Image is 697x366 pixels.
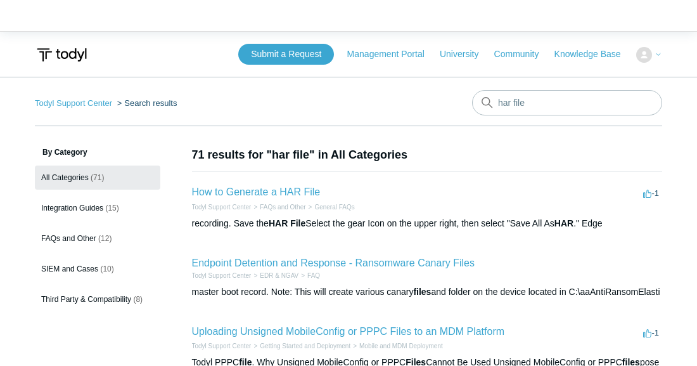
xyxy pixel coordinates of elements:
[192,202,252,212] li: Todyl Support Center
[554,218,573,228] em: HAR
[350,341,443,351] li: Mobile and MDM Deployment
[192,258,475,268] a: Endpoint Detention and Response - Ransomware Canary Files
[643,328,659,337] span: -1
[35,98,115,108] li: Todyl Support Center
[494,48,552,61] a: Community
[35,226,160,251] a: FAQs and Other (12)
[41,265,98,273] span: SIEM and Cases
[298,271,320,280] li: FAQ
[100,265,113,273] span: (10)
[192,272,252,279] a: Todyl Support Center
[306,202,355,212] li: General FAQs
[41,234,96,243] span: FAQs and Other
[98,234,112,243] span: (12)
[91,173,104,182] span: (71)
[35,257,160,281] a: SIEM and Cases (10)
[440,48,491,61] a: University
[554,48,634,61] a: Knowledge Base
[35,196,160,220] a: Integration Guides (15)
[643,188,659,198] span: -1
[105,204,118,212] span: (15)
[192,341,252,351] li: Todyl Support Center
[359,343,443,350] a: Mobile and MDM Deployment
[35,147,160,158] h3: By Category
[192,343,252,350] a: Todyl Support Center
[269,218,305,228] em: HAR File
[472,90,662,115] input: Search
[192,326,505,337] a: Uploading Unsigned MobileConfig or PPPC Files to an MDM Platform
[133,295,143,304] span: (8)
[35,98,112,108] a: Todyl Support Center
[115,98,177,108] li: Search results
[251,341,350,351] li: Getting Started and Deployment
[192,271,252,280] li: Todyl Support Center
[35,43,89,67] img: Todyl Support Center Help Center home page
[35,166,160,190] a: All Categories (71)
[192,186,321,197] a: How to Generate a HAR File
[307,272,320,279] a: FAQ
[314,204,354,211] a: General FAQs
[347,48,437,61] a: Management Portal
[251,271,298,280] li: EDR & NGAV
[41,295,131,304] span: Third Party & Compatibility
[260,204,305,211] a: FAQs and Other
[192,285,663,299] div: master boot record. Note: This will create various canary and folder on the device located in C:\...
[413,287,431,297] em: files
[192,147,663,164] h1: 71 results for "har file" in All Categories
[238,44,334,65] a: Submit a Request
[260,343,350,350] a: Getting Started and Deployment
[41,204,103,212] span: Integration Guides
[192,204,252,211] a: Todyl Support Center
[41,173,89,182] span: All Categories
[35,287,160,311] a: Third Party & Compatibility (8)
[192,217,663,230] div: recording. Save the Select the gear Icon on the upper right, then select "Save All As ." Edge
[260,272,298,279] a: EDR & NGAV
[251,202,305,212] li: FAQs and Other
